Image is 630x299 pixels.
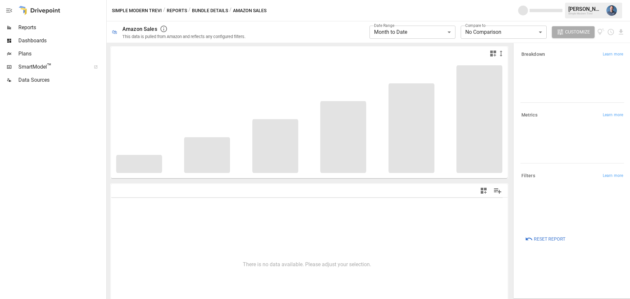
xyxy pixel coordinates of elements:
[47,62,52,70] span: ™
[112,7,162,15] button: Simple Modern Trevi
[18,24,105,32] span: Reports
[597,26,605,38] button: View documentation
[568,6,602,12] div: [PERSON_NAME]
[122,34,245,39] div: This data is pulled from Amazon and reflects any configured filters.
[603,51,623,58] span: Learn more
[521,172,535,180] h6: Filters
[534,235,565,243] span: Reset Report
[18,76,105,84] span: Data Sources
[552,26,595,38] button: Customize
[606,5,617,16] img: Mike Beckham
[18,37,105,45] span: Dashboards
[602,1,621,20] button: Mike Beckham
[229,7,232,15] div: /
[465,23,486,28] label: Compare to
[565,28,590,36] span: Customize
[163,7,165,15] div: /
[521,112,537,119] h6: Metrics
[461,26,547,39] div: No Comparison
[18,50,105,58] span: Plans
[112,29,117,35] div: 🛍
[374,23,394,28] label: Date Range
[520,233,570,245] button: Reset Report
[167,7,187,15] button: Reports
[243,261,371,268] p: There is no data available. Please adjust your selection.
[607,28,615,36] button: Schedule report
[192,7,228,15] button: Bundle Details
[568,12,602,15] div: Simple Modern Trevi
[521,51,545,58] h6: Breakdown
[374,29,407,35] span: Month to Date
[490,183,505,198] button: Manage Columns
[122,26,157,32] div: Amazon Sales
[603,173,623,179] span: Learn more
[603,112,623,118] span: Learn more
[617,28,625,36] button: Download report
[18,63,87,71] span: SmartModel
[188,7,191,15] div: /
